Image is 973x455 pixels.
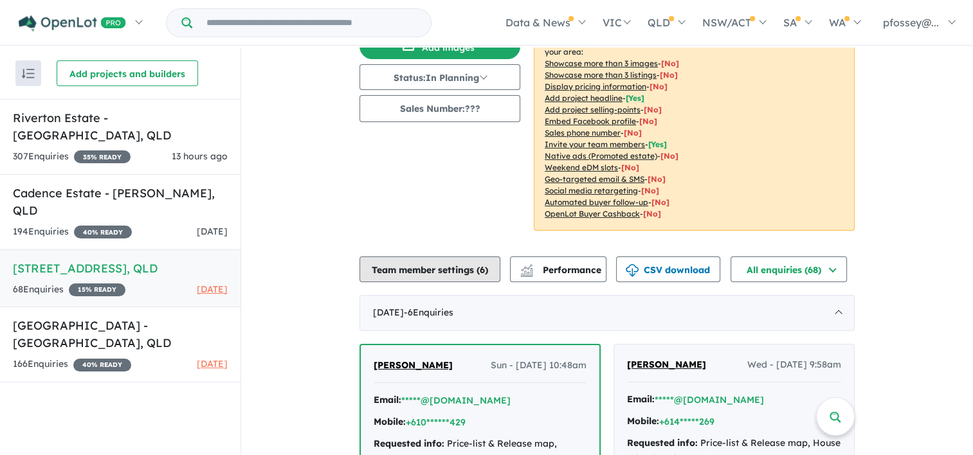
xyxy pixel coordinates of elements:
button: Sales Number:??? [359,95,520,122]
span: [ No ] [639,116,657,126]
button: Add projects and builders [57,60,198,86]
span: [PERSON_NAME] [374,359,453,371]
span: [ No ] [661,58,679,68]
span: 40 % READY [73,359,131,371]
span: 6 [480,264,485,276]
strong: Mobile: [374,416,406,427]
button: CSV download [616,256,720,282]
u: Showcase more than 3 images [545,58,658,68]
u: Sales phone number [545,128,621,138]
span: Sun - [DATE] 10:48am [491,358,587,373]
h5: [GEOGRAPHIC_DATA] - [GEOGRAPHIC_DATA] , QLD [13,317,228,352]
span: [No] [660,151,678,161]
u: Native ads (Promoted estate) [545,151,657,161]
h5: [STREET_ADDRESS] , QLD [13,260,228,277]
strong: Requested info: [374,438,444,449]
span: [ No ] [644,105,662,114]
a: [PERSON_NAME] [374,358,453,373]
img: Openlot PRO Logo White [19,15,126,31]
span: Performance [522,264,601,276]
h5: Cadence Estate - [PERSON_NAME] , QLD [13,184,228,219]
div: [DATE] [359,295,855,331]
div: 68 Enquir ies [13,282,125,298]
u: Invite your team members [545,139,645,149]
span: [ Yes ] [648,139,667,149]
strong: Email: [627,393,655,405]
span: [ No ] [624,128,642,138]
span: 40 % READY [74,226,132,238]
u: Social media retargeting [545,186,638,195]
span: [PERSON_NAME] [627,359,706,370]
span: [ No ] [650,82,668,91]
h5: Riverton Estate - [GEOGRAPHIC_DATA] , QLD [13,109,228,144]
div: 166 Enquir ies [13,357,131,372]
button: Team member settings (6) [359,256,500,282]
span: [DATE] [197,358,228,370]
span: [No] [643,209,661,219]
u: Embed Facebook profile [545,116,636,126]
img: download icon [626,264,639,277]
span: [No] [641,186,659,195]
span: [ Yes ] [626,93,644,103]
button: Performance [510,256,606,282]
span: 35 % READY [74,150,131,163]
div: 194 Enquir ies [13,224,132,240]
button: Status:In Planning [359,64,520,90]
button: All enquiries (68) [731,256,847,282]
u: Add project selling-points [545,105,641,114]
u: Showcase more than 3 listings [545,70,657,80]
span: [ No ] [660,70,678,80]
img: line-chart.svg [521,264,532,271]
div: 307 Enquir ies [13,149,131,165]
span: [DATE] [197,283,228,295]
img: bar-chart.svg [520,268,533,276]
span: [No] [651,197,669,207]
u: Weekend eDM slots [545,163,618,172]
u: Automated buyer follow-up [545,197,648,207]
span: pfossey@... [883,16,939,29]
img: sort.svg [22,69,35,78]
a: [PERSON_NAME] [627,357,706,373]
p: Your project is only comparing to other top-performing projects in your area: - - - - - - - - - -... [534,24,855,231]
strong: Mobile: [627,415,659,427]
span: [No] [621,163,639,172]
u: Display pricing information [545,82,646,91]
span: Wed - [DATE] 9:58am [747,357,841,373]
strong: Email: [374,394,401,406]
input: Try estate name, suburb, builder or developer [195,9,428,37]
u: OpenLot Buyer Cashback [545,209,640,219]
span: [No] [648,174,666,184]
span: - 6 Enquir ies [404,307,453,318]
span: 15 % READY [69,283,125,296]
strong: Requested info: [627,437,698,449]
u: Geo-targeted email & SMS [545,174,644,184]
span: 13 hours ago [172,150,228,162]
u: Add project headline [545,93,623,103]
span: [DATE] [197,226,228,237]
